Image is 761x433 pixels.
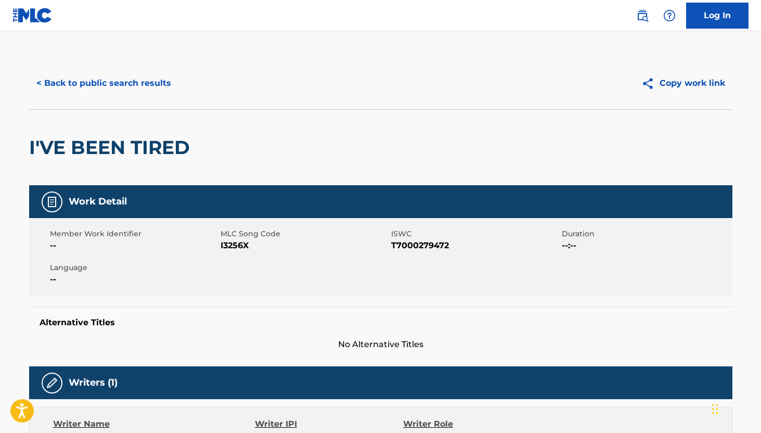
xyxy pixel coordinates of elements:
[50,228,218,239] span: Member Work Identifier
[50,262,218,273] span: Language
[29,136,195,159] h2: I'VE BEEN TIRED
[712,393,718,425] div: Drag
[562,239,730,252] span: --:--
[50,239,218,252] span: --
[659,5,680,26] div: Help
[12,8,53,23] img: MLC Logo
[69,377,118,389] h5: Writers (1)
[391,239,559,252] span: T7000279472
[29,70,178,96] button: < Back to public search results
[562,228,730,239] span: Duration
[46,196,58,208] img: Work Detail
[255,418,403,430] div: Writer IPI
[632,5,653,26] a: Public Search
[636,9,649,22] img: search
[709,383,761,433] iframe: Chat Widget
[53,418,255,430] div: Writer Name
[641,77,660,90] img: Copy work link
[50,273,218,286] span: --
[403,418,538,430] div: Writer Role
[634,70,732,96] button: Copy work link
[663,9,676,22] img: help
[29,338,732,351] span: No Alternative Titles
[686,3,749,29] a: Log In
[46,377,58,389] img: Writers
[221,228,389,239] span: MLC Song Code
[40,317,722,328] h5: Alternative Titles
[69,196,127,208] h5: Work Detail
[221,239,389,252] span: I3256X
[391,228,559,239] span: ISWC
